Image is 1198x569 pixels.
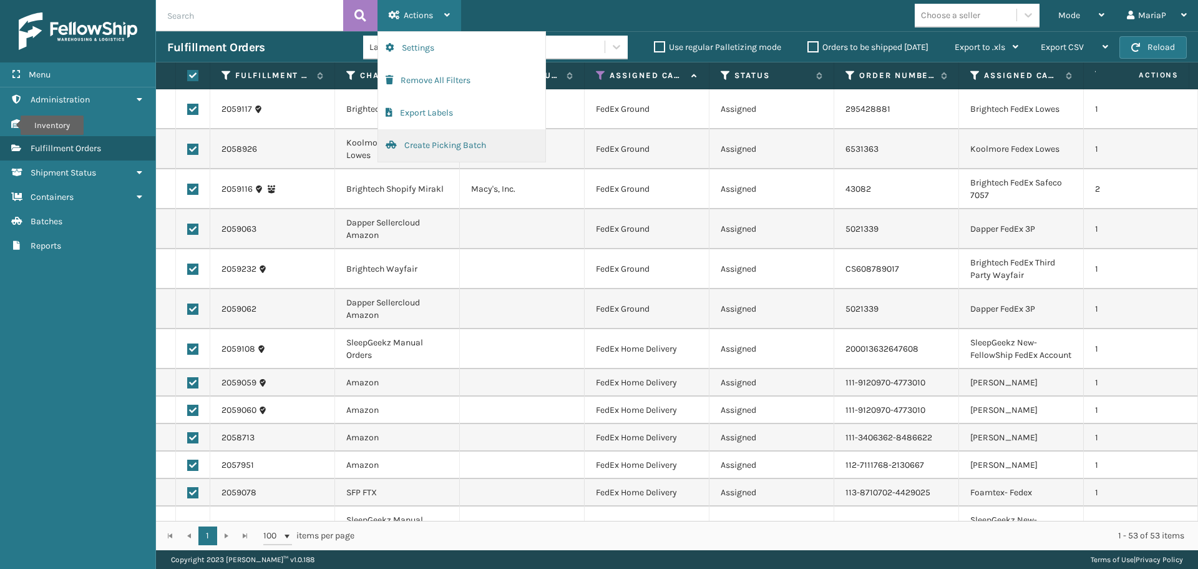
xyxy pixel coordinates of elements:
td: Assigned [709,369,834,397]
button: Reload [1119,36,1187,59]
span: Mode [1058,10,1080,21]
td: [PERSON_NAME] [959,397,1084,424]
td: [PERSON_NAME] [959,452,1084,479]
span: items per page [263,527,354,545]
a: 2059116 [222,183,253,195]
button: Export Labels [378,97,545,129]
td: 113-8710702-4429025 [834,479,959,507]
td: 6531363 [834,129,959,169]
td: 111-9120970-4773010 [834,369,959,397]
span: Fulfillment Orders [31,143,101,154]
td: SleepGeekz New-FellowShip FedEx Account [959,507,1084,547]
label: Assigned Carrier [984,70,1059,81]
td: FedEx Home Delivery [585,329,709,369]
td: FedEx Ground [585,209,709,249]
a: 2059060 [222,404,256,417]
a: 2059117 [222,103,252,116]
label: Orders to be shipped [DATE] [807,42,928,52]
td: Dapper FedEx 3P [959,289,1084,329]
td: 5021339 [834,209,959,249]
td: SleepGeekz New-FellowShip FedEx Account [959,329,1084,369]
td: Assigned [709,479,834,507]
td: Brightech FedEx Safeco 7057 [959,169,1084,209]
td: Assigned [709,169,834,209]
a: 2059062 [222,303,256,315]
span: 100 [263,530,282,542]
span: Containers [31,192,74,202]
a: 2059092 [222,520,256,533]
button: Create Picking Batch [378,129,545,162]
td: FedEx Ground [585,89,709,129]
td: FedEx Ground [585,249,709,289]
a: 2059108 [222,343,255,355]
td: Foamtex- Fedex [959,479,1084,507]
span: Shipment Status [31,167,96,178]
td: SleepGeekz Manual Orders [335,507,460,547]
td: Assigned [709,129,834,169]
td: Amazon [335,397,460,424]
button: Remove All Filters [378,64,545,97]
div: Last 90 Days [369,41,466,54]
td: Assigned [709,89,834,129]
td: FedEx Home Delivery [585,479,709,507]
td: FedEx Ground [585,169,709,209]
span: Batches [31,216,62,227]
td: Brightech FedEx Lowes [959,89,1084,129]
td: [PERSON_NAME] [959,424,1084,452]
button: Settings [378,32,545,64]
label: Assigned Carrier Service [610,70,685,81]
td: CS608789017 [834,249,959,289]
td: 200013632647608 [834,329,959,369]
td: FedEx Home Delivery [585,507,709,547]
td: Dapper FedEx 3P [959,209,1084,249]
a: Terms of Use [1091,555,1134,564]
td: Dapper Sellercloud Amazon [335,209,460,249]
td: Assigned [709,397,834,424]
td: FedEx Home Delivery [585,452,709,479]
td: 200013618858758 [834,507,959,547]
a: 2058926 [222,143,257,156]
td: SFP FTX [335,479,460,507]
td: Amazon [335,369,460,397]
p: Copyright 2023 [PERSON_NAME]™ v 1.0.188 [171,550,314,569]
label: Channel [360,70,436,81]
span: Administration [31,94,90,105]
td: Koolmore Sellercloud Lowes [335,129,460,169]
a: 2058713 [222,432,255,444]
td: Assigned [709,249,834,289]
td: Brightech Wayfair [335,249,460,289]
label: Status [734,70,810,81]
span: Reports [31,240,61,251]
img: logo [19,12,137,50]
span: Actions [404,10,433,21]
td: Amazon [335,452,460,479]
label: Order Number [859,70,935,81]
td: SleepGeekz Manual Orders [335,329,460,369]
td: FedEx Ground [585,289,709,329]
td: 111-3406362-8486622 [834,424,959,452]
td: FedEx Home Delivery [585,369,709,397]
td: Assigned [709,289,834,329]
h3: Fulfillment Orders [167,40,265,55]
td: [PERSON_NAME] [959,369,1084,397]
td: Assigned [709,507,834,547]
a: 2059063 [222,223,256,235]
td: 43082 [834,169,959,209]
td: 295428881 [834,89,959,129]
td: Brightech Shopify Mirakl [335,169,460,209]
a: 2059059 [222,377,256,389]
td: Dapper Sellercloud Amazon [335,289,460,329]
td: Brightech FedEx Third Party Wayfair [959,249,1084,289]
td: FedEx Ground [585,129,709,169]
td: FedEx Home Delivery [585,424,709,452]
span: Export CSV [1041,42,1084,52]
span: Inventory [31,119,67,129]
label: Fulfillment Order Id [235,70,311,81]
td: Assigned [709,209,834,249]
a: 2059078 [222,487,256,499]
div: | [1091,550,1183,569]
td: Koolmore Fedex Lowes [959,129,1084,169]
td: Macy's, Inc. [460,169,585,209]
td: Amazon [335,424,460,452]
td: Assigned [709,329,834,369]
